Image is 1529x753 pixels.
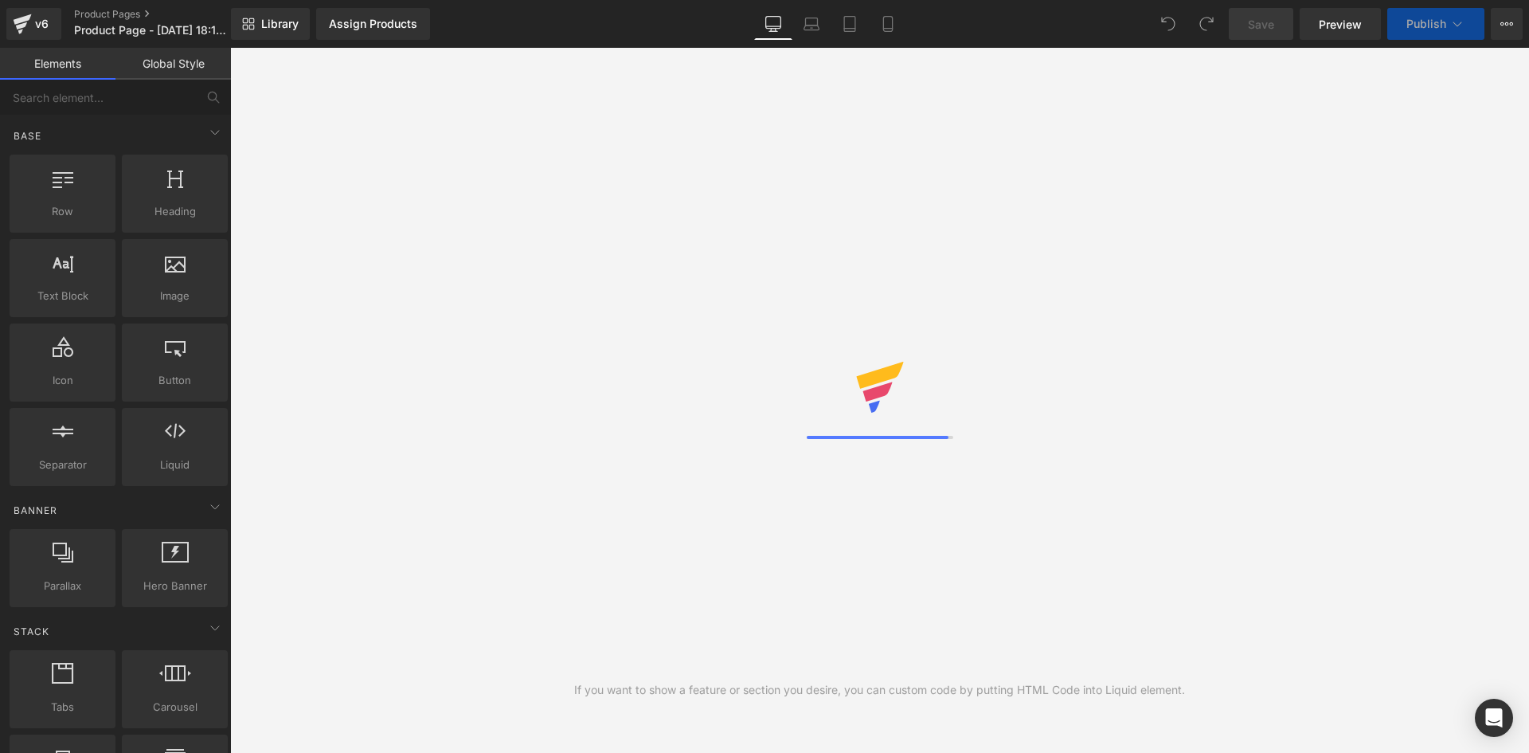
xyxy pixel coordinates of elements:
a: New Library [231,8,310,40]
div: v6 [32,14,52,34]
a: Preview [1300,8,1381,40]
span: Liquid [127,457,223,473]
span: Button [127,372,223,389]
span: Row [14,203,111,220]
button: Publish [1387,8,1484,40]
span: Product Page - [DATE] 18:10:59 [74,24,227,37]
span: Tabs [14,699,111,716]
span: Image [127,288,223,304]
div: Assign Products [329,18,417,30]
span: Separator [14,457,111,473]
a: Global Style [115,48,231,80]
button: Redo [1191,8,1222,40]
a: Mobile [869,8,907,40]
span: Icon [14,372,111,389]
span: Heading [127,203,223,220]
button: More [1491,8,1523,40]
div: If you want to show a feature or section you desire, you can custom code by putting HTML Code int... [574,681,1185,699]
a: Product Pages [74,8,257,21]
span: Preview [1319,16,1362,33]
span: Banner [12,503,59,518]
span: Save [1248,16,1274,33]
div: Open Intercom Messenger [1475,699,1513,737]
span: Parallax [14,578,111,594]
span: Base [12,128,43,143]
a: v6 [6,8,61,40]
span: Carousel [127,699,223,716]
span: Hero Banner [127,578,223,594]
a: Tablet [831,8,869,40]
span: Stack [12,624,51,639]
a: Laptop [792,8,831,40]
span: Publish [1406,18,1446,30]
a: Desktop [754,8,792,40]
button: Undo [1152,8,1184,40]
span: Library [261,17,299,31]
span: Text Block [14,288,111,304]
